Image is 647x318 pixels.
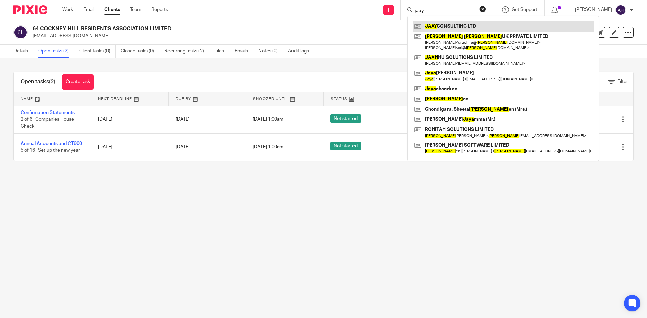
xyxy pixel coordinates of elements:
[176,145,190,149] span: [DATE]
[253,145,283,149] span: [DATE] 1:00am
[617,79,628,84] span: Filter
[512,7,537,12] span: Get Support
[21,117,74,129] span: 2 of 6 · Companies House Check
[330,114,361,123] span: Not started
[258,45,283,58] a: Notes (0)
[21,78,55,85] h1: Open tasks
[79,45,116,58] a: Client tasks (0)
[49,79,55,84] span: (2)
[164,45,209,58] a: Recurring tasks (2)
[214,45,229,58] a: Files
[615,5,626,15] img: svg%3E
[21,110,75,115] a: Confirmation Statements
[253,97,288,101] span: Snoozed Until
[62,6,73,13] a: Work
[91,133,169,161] td: [DATE]
[21,148,80,153] span: 5 of 16 · Set up the new year
[331,97,347,101] span: Status
[479,6,486,12] button: Clear
[330,142,361,150] span: Not started
[253,117,283,122] span: [DATE] 1:00am
[414,8,475,14] input: Search
[151,6,168,13] a: Reports
[33,25,440,32] h2: 64 COCKNEY HILL RESIDENTS ASSOCIATION LIMITED
[575,6,612,13] p: [PERSON_NAME]
[13,25,28,39] img: svg%3E
[13,5,47,14] img: Pixie
[21,141,82,146] a: Annual Accounts and CT600
[83,6,94,13] a: Email
[288,45,314,58] a: Audit logs
[176,117,190,122] span: [DATE]
[13,45,33,58] a: Details
[38,45,74,58] a: Open tasks (2)
[235,45,253,58] a: Emails
[130,6,141,13] a: Team
[121,45,159,58] a: Closed tasks (0)
[104,6,120,13] a: Clients
[33,33,542,39] p: [EMAIL_ADDRESS][DOMAIN_NAME]
[91,106,169,133] td: [DATE]
[62,74,94,90] a: Create task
